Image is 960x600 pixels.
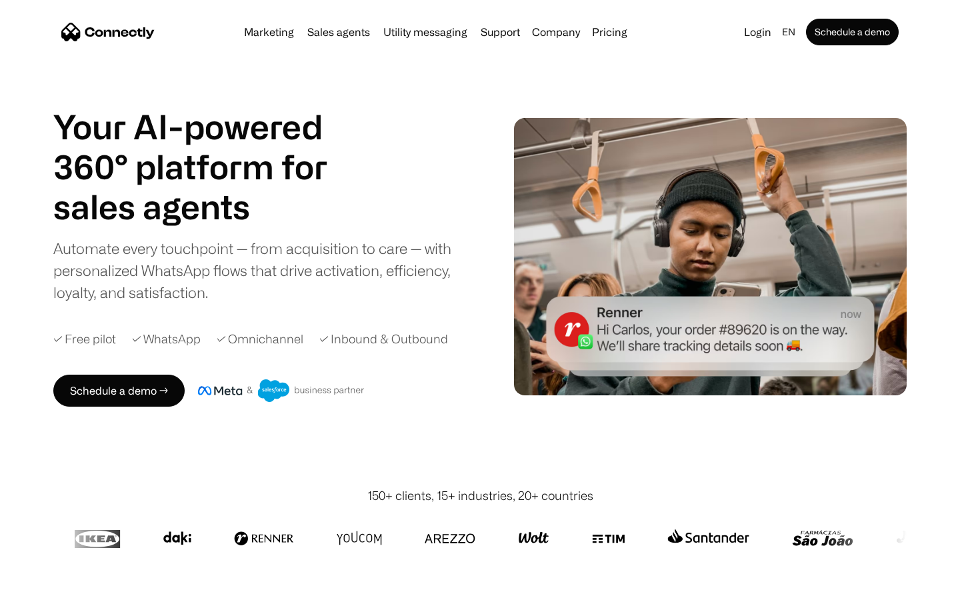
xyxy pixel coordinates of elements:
[475,27,525,37] a: Support
[53,187,360,227] h1: sales agents
[132,330,201,348] div: ✓ WhatsApp
[53,330,116,348] div: ✓ Free pilot
[198,379,365,402] img: Meta and Salesforce business partner badge.
[806,19,899,45] a: Schedule a demo
[532,23,580,41] div: Company
[367,487,593,505] div: 150+ clients, 15+ industries, 20+ countries
[782,23,795,41] div: en
[13,575,80,595] aside: Language selected: English
[217,330,303,348] div: ✓ Omnichannel
[53,107,360,187] h1: Your AI-powered 360° platform for
[27,577,80,595] ul: Language list
[319,330,448,348] div: ✓ Inbound & Outbound
[587,27,633,37] a: Pricing
[739,23,777,41] a: Login
[53,237,473,303] div: Automate every touchpoint — from acquisition to care — with personalized WhatsApp flows that driv...
[239,27,299,37] a: Marketing
[53,375,185,407] a: Schedule a demo →
[378,27,473,37] a: Utility messaging
[302,27,375,37] a: Sales agents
